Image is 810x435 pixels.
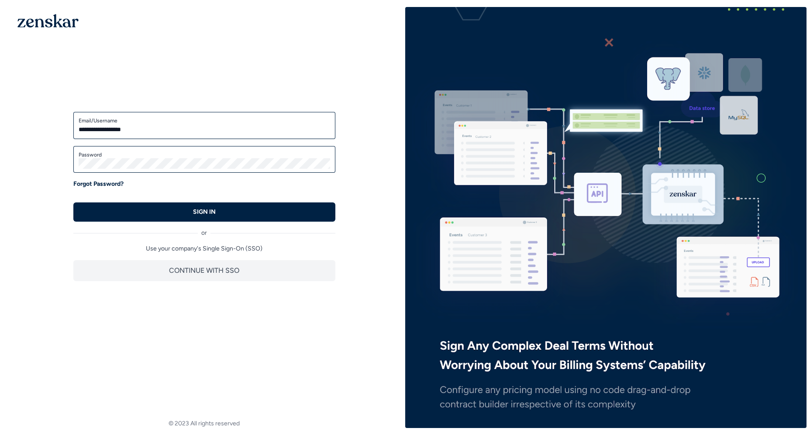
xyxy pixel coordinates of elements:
[79,151,330,158] label: Password
[193,208,216,216] p: SIGN IN
[73,222,335,237] div: or
[73,180,124,188] a: Forgot Password?
[73,244,335,253] p: Use your company's Single Sign-On (SSO)
[73,260,335,281] button: CONTINUE WITH SSO
[73,202,335,222] button: SIGN IN
[17,14,79,28] img: 1OGAJ2xQqyY4LXKgY66KYq0eOWRCkrZdAb3gUhuVAqdWPZE9SRJmCz+oDMSn4zDLXe31Ii730ItAGKgCKgCCgCikA4Av8PJUP...
[3,419,405,428] footer: © 2023 All rights reserved
[79,117,330,124] label: Email/Username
